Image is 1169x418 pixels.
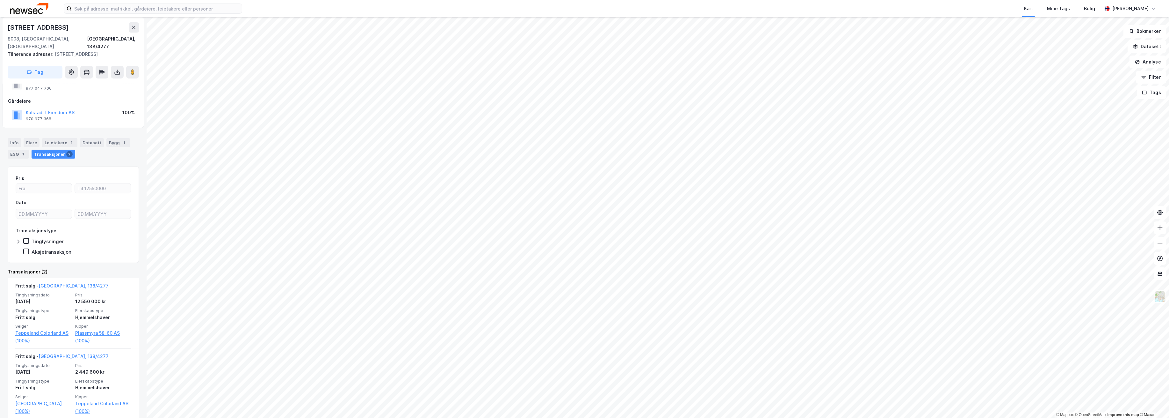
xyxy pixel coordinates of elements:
input: DD.MM.YYYY [75,209,131,219]
a: OpenStreetMap [1075,413,1106,417]
span: Tinglysningstype [15,308,71,313]
span: Tinglysningsdato [15,363,71,368]
input: Søk på adresse, matrikkel, gårdeiere, leietakere eller personer [72,4,242,13]
img: newsec-logo.f6e21ccffca1b3a03d2d.png [10,3,48,14]
a: Teppeland Colorland AS (100%) [15,329,71,345]
div: 1 [20,151,26,157]
button: Datasett [1128,40,1166,53]
span: Eierskapstype [75,378,131,384]
div: [STREET_ADDRESS] [8,50,134,58]
span: Pris [75,292,131,298]
div: [PERSON_NAME] [1112,5,1149,12]
div: 2 449 600 kr [75,368,131,376]
span: Pris [75,363,131,368]
iframe: Chat Widget [1137,387,1169,418]
div: Datasett [80,138,104,147]
div: [GEOGRAPHIC_DATA], 138/4277 [87,35,139,50]
div: [DATE] [15,368,71,376]
button: Bokmerker [1123,25,1166,38]
button: Tags [1137,86,1166,99]
div: Transaksjoner (2) [8,268,139,276]
div: Dato [16,199,26,206]
span: Selger [15,394,71,399]
div: Fritt salg - [15,353,109,363]
span: Kjøper [75,324,131,329]
div: Fritt salg - [15,282,109,292]
div: 12 550 000 kr [75,298,131,305]
a: Plassmyra 58-60 AS (100%) [75,329,131,345]
div: Leietakere [42,138,77,147]
div: [DATE] [15,298,71,305]
span: Tilhørende adresser: [8,51,55,57]
button: Tag [8,66,62,78]
div: Mine Tags [1047,5,1070,12]
div: Hjemmelshaver [75,384,131,392]
input: Fra [16,183,72,193]
div: 1 [69,139,75,146]
a: [GEOGRAPHIC_DATA], 138/4277 [39,283,109,288]
img: Z [1154,291,1166,303]
div: Fritt salg [15,314,71,321]
div: [STREET_ADDRESS] [8,22,70,33]
div: Fritt salg [15,384,71,392]
div: 100% [122,109,135,116]
a: Improve this map [1108,413,1139,417]
div: Tinglysninger [32,238,64,244]
div: Bygg [106,138,130,147]
span: Tinglysningstype [15,378,71,384]
a: [GEOGRAPHIC_DATA], 138/4277 [39,354,109,359]
div: Hjemmelshaver [75,314,131,321]
div: Bolig [1084,5,1095,12]
div: Kart [1024,5,1033,12]
div: 1 [121,139,127,146]
div: Gårdeiere [8,97,139,105]
input: DD.MM.YYYY [16,209,72,219]
span: Selger [15,324,71,329]
div: 977 047 706 [26,86,52,91]
a: [GEOGRAPHIC_DATA] (100%) [15,400,71,415]
button: Analyse [1129,56,1166,68]
input: Til 12550000 [75,183,131,193]
div: 970 977 368 [26,116,51,122]
div: Transaksjonstype [16,227,56,235]
div: ESG [8,150,29,159]
div: Info [8,138,21,147]
span: Tinglysningsdato [15,292,71,298]
a: Teppeland Colorland AS (100%) [75,400,131,415]
div: Kontrollprogram for chat [1137,387,1169,418]
div: Eiere [24,138,40,147]
div: 8008, [GEOGRAPHIC_DATA], [GEOGRAPHIC_DATA] [8,35,87,50]
div: 2 [66,151,73,157]
div: Pris [16,175,24,182]
div: Transaksjoner [32,150,75,159]
div: Aksjetransaksjon [32,249,71,255]
span: Kjøper [75,394,131,399]
button: Filter [1136,71,1166,84]
a: Mapbox [1056,413,1074,417]
span: Eierskapstype [75,308,131,313]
